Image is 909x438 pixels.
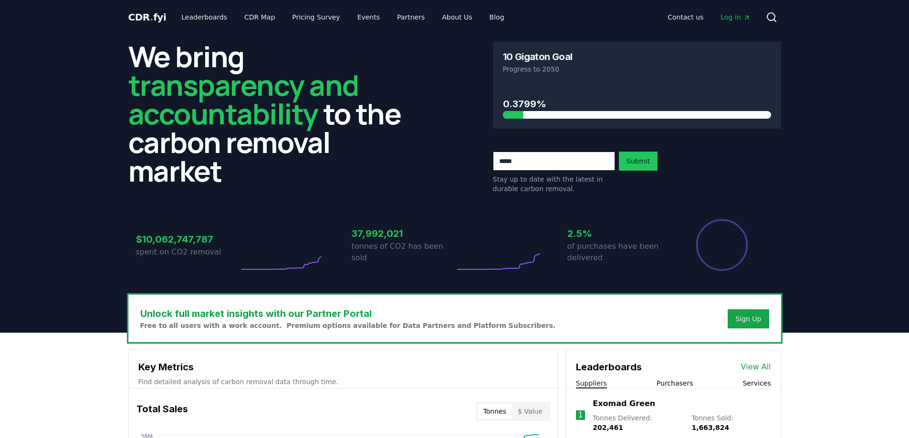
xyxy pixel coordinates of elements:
button: Tonnes [478,404,512,419]
a: Leaderboards [174,9,235,26]
a: Pricing Survey [284,9,347,26]
a: Exomad Green [593,398,655,409]
span: . [150,11,153,23]
h3: $10,062,747,787 [136,232,239,246]
span: Log in [721,12,750,22]
h2: We bring to the carbon removal market [128,42,417,185]
nav: Main [174,9,512,26]
span: transparency and accountability [128,65,359,133]
p: Find detailed analysis of carbon removal data through time. [138,377,548,387]
h3: Leaderboards [576,360,642,374]
p: Free to all users with a work account. Premium options available for Data Partners and Platform S... [140,321,556,330]
button: Services [742,378,771,388]
h3: Total Sales [136,402,188,421]
a: CDR.fyi [128,10,167,24]
a: Events [350,9,387,26]
h3: Unlock full market insights with our Partner Portal [140,306,556,321]
button: Purchasers [657,378,693,388]
a: Blog [482,9,512,26]
h3: Key Metrics [138,360,548,374]
nav: Main [660,9,758,26]
p: tonnes of CO2 has been sold [352,241,455,264]
h3: 37,992,021 [352,226,455,241]
p: Progress to 2050 [503,64,771,74]
h3: 10 Gigaton Goal [503,52,573,61]
a: CDR Map [237,9,282,26]
p: 1 [578,409,583,421]
span: 202,461 [593,424,623,431]
button: Sign Up [728,309,769,328]
button: Suppliers [576,378,607,388]
p: of purchases have been delivered [567,241,670,264]
span: 1,663,824 [691,424,729,431]
button: Submit [619,152,658,171]
span: CDR fyi [128,11,167,23]
div: Percentage of sales delivered [695,218,749,272]
a: Log in [713,9,758,26]
a: Sign Up [735,314,761,324]
p: spent on CO2 removal [136,246,239,258]
a: Contact us [660,9,711,26]
a: About Us [434,9,480,26]
p: Stay up to date with the latest in durable carbon removal. [493,174,615,194]
h3: 2.5% [567,226,670,241]
a: View All [741,361,771,373]
button: $ Value [512,404,548,419]
h3: 0.3799% [503,97,771,111]
p: Tonnes Sold : [691,413,771,432]
a: Partners [389,9,432,26]
p: Tonnes Delivered : [593,413,682,432]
